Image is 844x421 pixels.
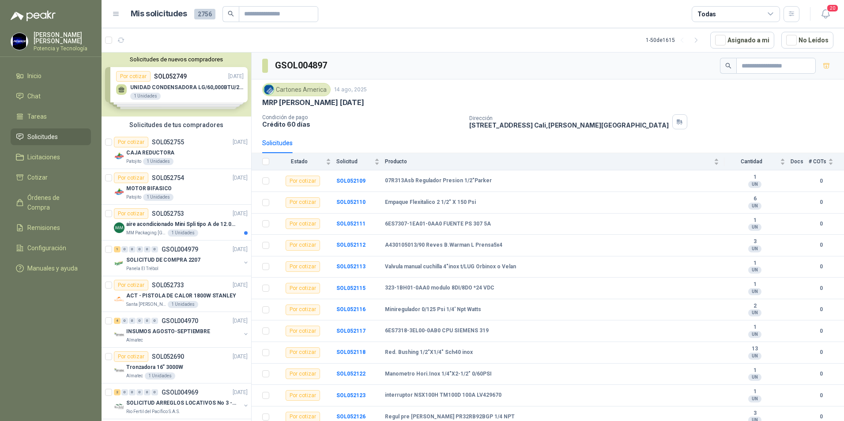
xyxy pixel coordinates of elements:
p: SOL052753 [152,210,184,217]
div: UN [748,309,761,316]
span: 2756 [194,9,215,19]
p: SOLICITUD DE COMPRA 2207 [126,256,200,264]
b: SOL052113 [336,263,365,270]
p: SOL052754 [152,175,184,181]
div: UN [748,245,761,252]
div: 0 [136,389,143,395]
div: UN [748,395,761,402]
a: Solicitudes [11,128,91,145]
p: [DATE] [233,210,248,218]
div: Por cotizar [114,280,148,290]
p: [DATE] [233,245,248,254]
b: 0 [809,220,833,228]
b: 6ES7307-1EA01-0AA0 FUENTE PS 307 5A [385,221,491,228]
a: SOL052123 [336,392,365,398]
div: 1 [114,246,121,252]
a: SOL052109 [336,178,365,184]
div: Por cotizar [286,368,320,379]
b: 3 [724,238,785,245]
b: SOL052115 [336,285,365,291]
div: 1 Unidades [168,301,198,308]
p: INSUMOS AGOSTO-SEPTIEMBRE [126,327,210,336]
p: CAJA REDUCTORA [126,149,174,157]
button: Solicitudes de nuevos compradores [105,56,248,63]
b: 0 [809,284,833,293]
div: 0 [151,318,158,324]
div: Solicitudes [262,138,293,148]
a: Cotizar [11,169,91,186]
button: Asignado a mi [710,32,774,49]
p: GSOL004970 [162,318,198,324]
a: Tareas [11,108,91,125]
th: Docs [791,153,809,170]
span: Producto [385,158,712,165]
div: Por cotizar [286,261,320,272]
b: 0 [809,263,833,271]
b: 0 [809,305,833,314]
div: 0 [144,389,151,395]
b: 1 [724,324,785,331]
div: Por cotizar [286,304,320,315]
b: Miniregulador 0/125 Psi 1/4' Npt Watts [385,306,481,313]
div: UN [748,224,761,231]
p: [DATE] [233,317,248,325]
p: Potencia y Tecnología [34,46,91,51]
b: 3 [724,410,785,417]
p: SOL052690 [152,353,184,360]
span: Manuales y ayuda [27,263,78,273]
img: Company Logo [114,258,124,269]
b: SOL052110 [336,199,365,205]
div: UN [748,374,761,381]
b: Valvula manual cuchilla 4"inox t/LUG Orbinox o Velan [385,263,516,271]
img: Logo peakr [11,11,56,21]
div: 0 [136,318,143,324]
div: Por cotizar [114,208,148,219]
div: 0 [151,246,158,252]
div: 2 [114,389,121,395]
div: 0 [129,318,136,324]
th: Solicitud [336,153,385,170]
p: Santa [PERSON_NAME] [126,301,166,308]
div: Cartones America [262,83,331,96]
div: Por cotizar [114,351,148,362]
b: 6 [724,195,785,203]
h1: Mis solicitudes [131,8,187,20]
div: 1 Unidades [143,194,173,201]
b: SOL052117 [336,328,365,334]
div: UN [748,331,761,338]
div: Por cotizar [286,197,320,208]
th: Cantidad [724,153,791,170]
div: UN [748,181,761,188]
div: Por cotizar [114,173,148,183]
button: No Leídos [781,32,833,49]
b: A430105013/90 Reves B.Warman L Prensa5x4 [385,242,502,249]
img: Company Logo [114,187,124,197]
p: GSOL004969 [162,389,198,395]
p: Dirección [469,115,669,121]
h3: GSOL004897 [275,59,328,72]
b: SOL052112 [336,242,365,248]
p: aire acondicionado Mini Spli tipo A de 12.000 BTU. [126,220,236,229]
div: 4 [114,318,121,324]
div: Solicitudes de nuevos compradoresPor cotizarSOL052749[DATE] UNIDAD CONDENSADORA LG/60,000BTU/220V... [102,53,251,117]
b: 13 [724,346,785,353]
div: 0 [144,318,151,324]
p: MOTOR BIFASICO [126,184,172,193]
a: SOL052126 [336,413,365,420]
a: SOL052118 [336,349,365,355]
b: Regul pre [PERSON_NAME] PR32RB92BGP 1/4 NPT [385,413,515,421]
a: Por cotizarSOL052753[DATE] Company Logoaire acondicionado Mini Spli tipo A de 12.000 BTU.MM Packa... [102,205,251,241]
p: [DATE] [233,353,248,361]
span: Licitaciones [27,152,60,162]
span: search [725,63,731,69]
b: 07R313Asb Regulador Presion 1/2"Parker [385,177,492,184]
p: Patojito [126,194,141,201]
div: Por cotizar [286,326,320,336]
span: Cantidad [724,158,778,165]
img: Company Logo [114,330,124,340]
b: 1 [724,217,785,224]
a: Por cotizarSOL052754[DATE] Company LogoMOTOR BIFASICOPatojito1 Unidades [102,169,251,205]
a: Configuración [11,240,91,256]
